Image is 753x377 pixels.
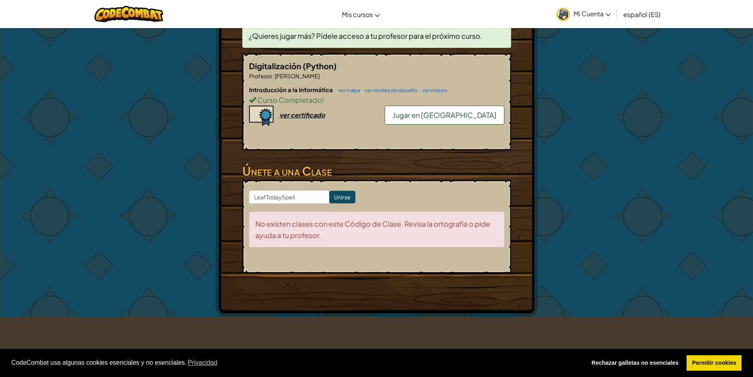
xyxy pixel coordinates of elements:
[272,72,274,80] font: :
[422,87,447,93] font: ver videos
[338,87,360,93] font: ver mapa
[557,8,570,21] img: avatar
[303,61,337,71] font: (Python)
[249,61,301,71] font: Digitalización
[257,95,322,104] font: Curso Completado
[242,163,332,178] font: Únete a una Clase
[365,87,417,93] font: ver niveles de desafío
[249,190,329,204] input: <Ingresar código de clase>
[188,359,217,366] font: Privacidad
[249,106,274,126] img: certificate-icon.png
[249,111,325,119] a: ver certificado
[553,2,615,27] a: Mi Cuenta
[249,86,333,93] font: Introducción a la Informática
[329,191,355,203] input: Unirse
[586,355,684,371] a: denegar cookies
[249,72,272,80] font: Profesor
[249,31,482,40] font: ¿Quieres jugar más? Pídele acceso a tu profesor para el próximo curso.
[619,4,664,25] a: español (ES)
[279,111,325,119] font: ver certificado
[338,4,384,25] a: Mis cursos
[592,360,679,366] font: Rechazar galletas no esenciales
[322,95,324,104] font: !
[255,219,490,240] font: No existen clases con este Código de Clase. Revisa la ortografía o pide ayuda a tu profesor.
[692,360,736,366] font: Permitir cookies
[275,72,320,80] font: [PERSON_NAME]
[623,10,661,19] font: español (ES)
[393,110,496,119] font: Jugar en [GEOGRAPHIC_DATA]
[574,9,604,18] font: Mi Cuenta
[342,10,373,19] font: Mis cursos
[94,6,164,22] img: Logotipo de CodeCombat
[11,359,187,366] font: CodeCombat usa algunas cookies esenciales y no esenciales.
[687,355,742,371] a: permitir cookies
[187,357,219,369] a: Obtenga más información sobre las cookies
